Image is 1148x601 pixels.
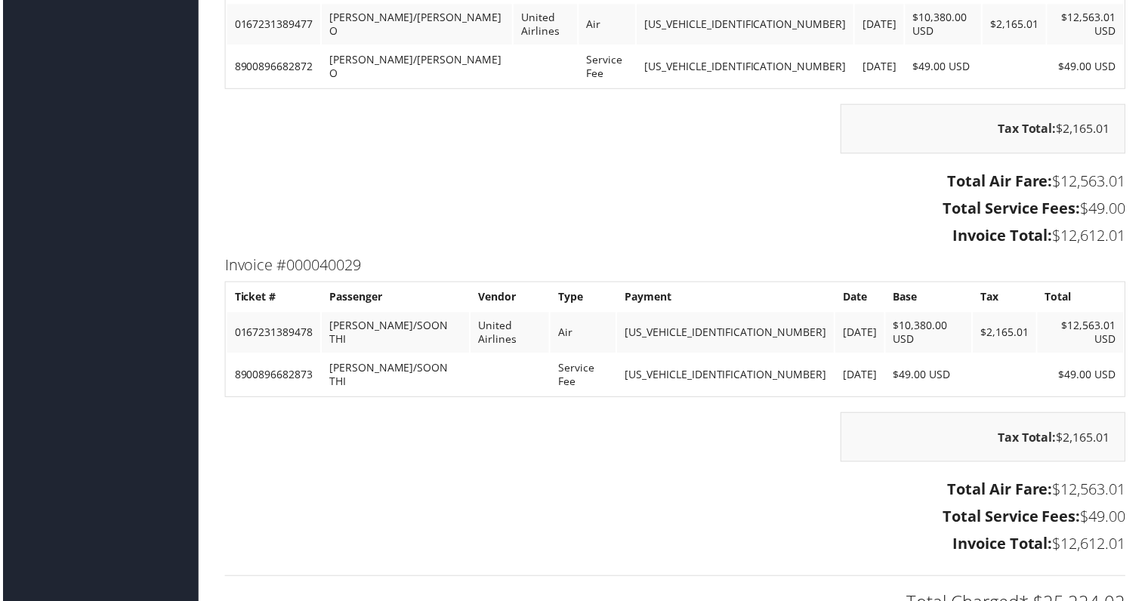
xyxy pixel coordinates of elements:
[887,356,973,396] td: $49.00 USD
[841,104,1128,154] div: $2,165.01
[836,285,885,312] th: Date
[999,121,1058,137] strong: Tax Total:
[841,414,1128,464] div: $2,165.01
[550,313,616,354] td: Air
[1039,285,1125,312] th: Total
[887,285,973,312] th: Base
[470,285,549,312] th: Vendor
[906,46,983,87] td: $49.00 USD
[470,313,549,354] td: United Airlines
[550,285,616,312] th: Type
[550,356,616,396] td: Service Fee
[836,313,885,354] td: [DATE]
[954,535,1054,556] strong: Invoice Total:
[949,481,1054,501] strong: Total Air Fare:
[225,356,319,396] td: 8900896682873
[223,508,1128,529] h3: $49.00
[223,226,1128,247] h3: $12,612.01
[223,199,1128,220] h3: $49.00
[1039,313,1125,354] td: $12,563.01 USD
[320,4,511,45] td: [PERSON_NAME]/[PERSON_NAME] O
[836,356,885,396] td: [DATE]
[617,285,835,312] th: Payment
[223,481,1128,502] h3: $12,563.01
[225,4,319,45] td: 0167231389477
[1049,46,1125,87] td: $49.00 USD
[637,46,854,87] td: [US_VEHICLE_IDENTIFICATION_NUMBER]
[225,313,319,354] td: 0167231389478
[949,171,1054,192] strong: Total Air Fare:
[887,313,973,354] td: $10,380.00 USD
[225,285,319,312] th: Ticket #
[617,356,835,396] td: [US_VEHICLE_IDENTIFICATION_NUMBER]
[223,255,1128,276] h3: Invoice #000040029
[223,171,1128,193] h3: $12,563.01
[974,285,1038,312] th: Tax
[637,4,854,45] td: [US_VEHICLE_IDENTIFICATION_NUMBER]
[944,199,1082,219] strong: Total Service Fees:
[320,285,468,312] th: Passenger
[513,4,577,45] td: United Airlines
[1039,356,1125,396] td: $49.00 USD
[320,356,468,396] td: [PERSON_NAME]/SOON THI
[320,313,468,354] td: [PERSON_NAME]/SOON THI
[856,4,905,45] td: [DATE]
[579,46,635,87] td: Service Fee
[1049,4,1125,45] td: $12,563.01 USD
[223,535,1128,556] h3: $12,612.01
[856,46,905,87] td: [DATE]
[974,313,1038,354] td: $2,165.01
[944,508,1082,529] strong: Total Service Fees:
[225,46,319,87] td: 8900896682872
[954,226,1054,246] strong: Invoice Total:
[999,430,1058,447] strong: Tax Total:
[579,4,635,45] td: Air
[906,4,983,45] td: $10,380.00 USD
[617,313,835,354] td: [US_VEHICLE_IDENTIFICATION_NUMBER]
[984,4,1048,45] td: $2,165.01
[320,46,511,87] td: [PERSON_NAME]/[PERSON_NAME] O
